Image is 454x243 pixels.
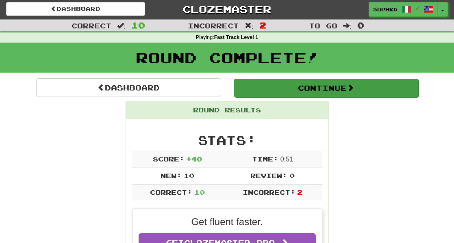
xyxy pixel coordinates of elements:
[184,172,194,179] span: 10
[309,22,337,30] span: To go
[131,20,145,30] span: 10
[214,34,258,40] strong: Fast Track Level 1
[153,155,185,163] span: Score:
[250,172,287,179] span: Review:
[150,188,192,196] span: Correct:
[36,78,221,97] a: Dashboard
[72,22,111,30] span: Correct
[369,2,438,17] a: sophkd /
[245,22,254,29] span: :
[252,155,278,163] span: Time:
[6,2,145,16] a: Dashboard
[132,133,322,147] h2: Stats:
[280,156,293,163] span: 0 : 51
[188,22,239,30] span: Incorrect
[415,5,419,11] span: /
[373,6,398,13] span: sophkd
[234,79,419,97] button: Continue
[161,172,182,179] span: New:
[157,2,296,16] a: Clozemaster
[259,20,266,30] span: 2
[357,20,364,30] span: 0
[117,22,126,29] span: :
[139,215,316,229] p: Get fluent faster.
[343,22,352,29] span: :
[3,49,451,66] h1: Round Complete!
[126,101,328,119] div: Round Results
[297,188,302,196] span: 2
[186,155,202,163] span: + 40
[289,172,295,179] span: 0
[194,188,205,196] span: 10
[243,188,295,196] span: Incorrect:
